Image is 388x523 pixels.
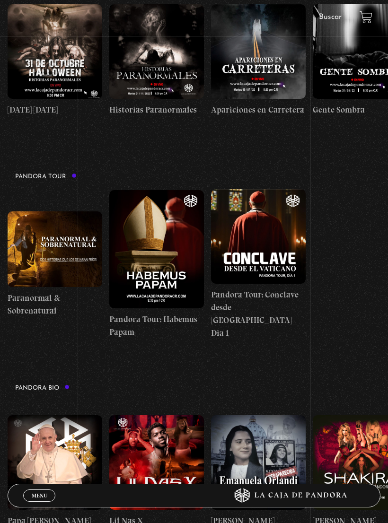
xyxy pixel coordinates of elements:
span: Menu [32,493,47,498]
a: Paranormal & Sobrenatural [8,189,102,340]
h3: Pandora Tour [15,173,77,180]
h4: Apariciones en Carretera [211,104,306,116]
span: Cerrar [28,501,51,507]
h4: Pandora Tour: Conclave desde [GEOGRAPHIC_DATA] Dia 1 [211,288,306,340]
a: Pandora Tour: Conclave desde [GEOGRAPHIC_DATA] Dia 1 [211,189,306,340]
h4: [DATE] [DATE] [8,104,102,116]
h4: Pandora Tour: Habemus Papam [109,313,204,339]
h4: Historias Paranormales [109,104,204,116]
h3: Pandora Bio [15,384,70,391]
h4: Paranormal & Sobrenatural [8,292,102,317]
a: View your shopping cart [360,11,372,24]
a: Pandora Tour: Habemus Papam [109,189,204,340]
a: Buscar [319,13,342,21]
